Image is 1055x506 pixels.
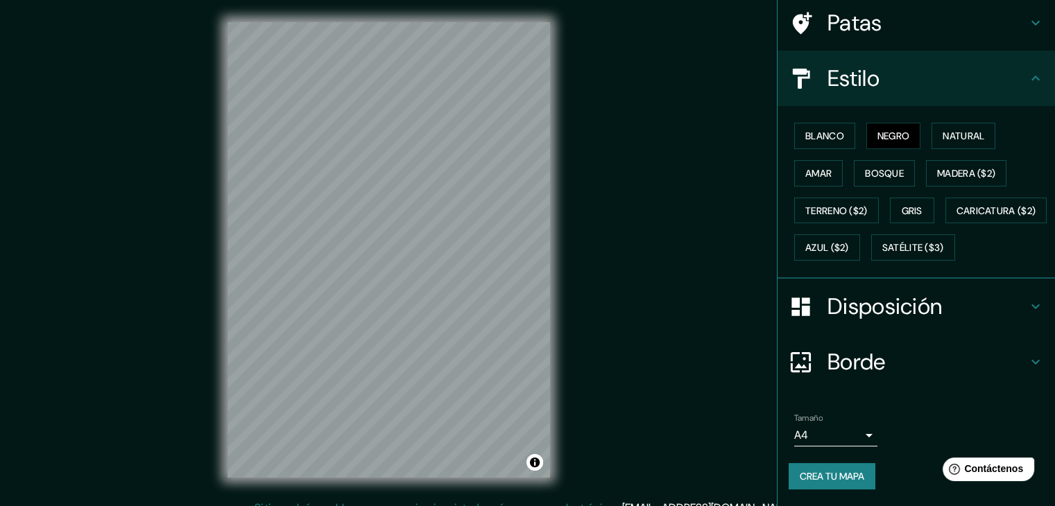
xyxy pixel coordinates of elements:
font: Natural [943,130,984,142]
font: Tamaño [794,412,823,424]
button: Gris [890,198,934,224]
font: Negro [877,130,910,142]
font: Amar [805,167,832,180]
button: Satélite ($3) [871,234,955,261]
button: Crea tu mapa [789,463,875,489]
font: Terreno ($2) [805,204,868,217]
div: Borde [778,334,1055,390]
div: Estilo [778,51,1055,106]
div: Disposición [778,279,1055,334]
canvas: Mapa [228,22,550,478]
button: Blanco [794,123,855,149]
font: Satélite ($3) [882,242,944,254]
button: Terreno ($2) [794,198,879,224]
font: Gris [902,204,923,217]
button: Bosque [854,160,915,186]
font: Borde [827,347,886,376]
font: Estilo [827,64,880,93]
button: Negro [866,123,921,149]
button: Azul ($2) [794,234,860,261]
button: Amar [794,160,843,186]
div: A4 [794,424,877,446]
font: Patas [827,8,882,37]
font: Caricatura ($2) [957,204,1036,217]
button: Natural [932,123,995,149]
font: Azul ($2) [805,242,849,254]
font: Crea tu mapa [800,470,864,482]
button: Madera ($2) [926,160,1006,186]
iframe: Lanzador de widgets de ayuda [932,452,1040,491]
button: Caricatura ($2) [945,198,1047,224]
font: A4 [794,428,808,442]
button: Activar o desactivar atribución [526,454,543,471]
font: Bosque [865,167,904,180]
font: Blanco [805,130,844,142]
font: Disposición [827,292,942,321]
font: Madera ($2) [937,167,995,180]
